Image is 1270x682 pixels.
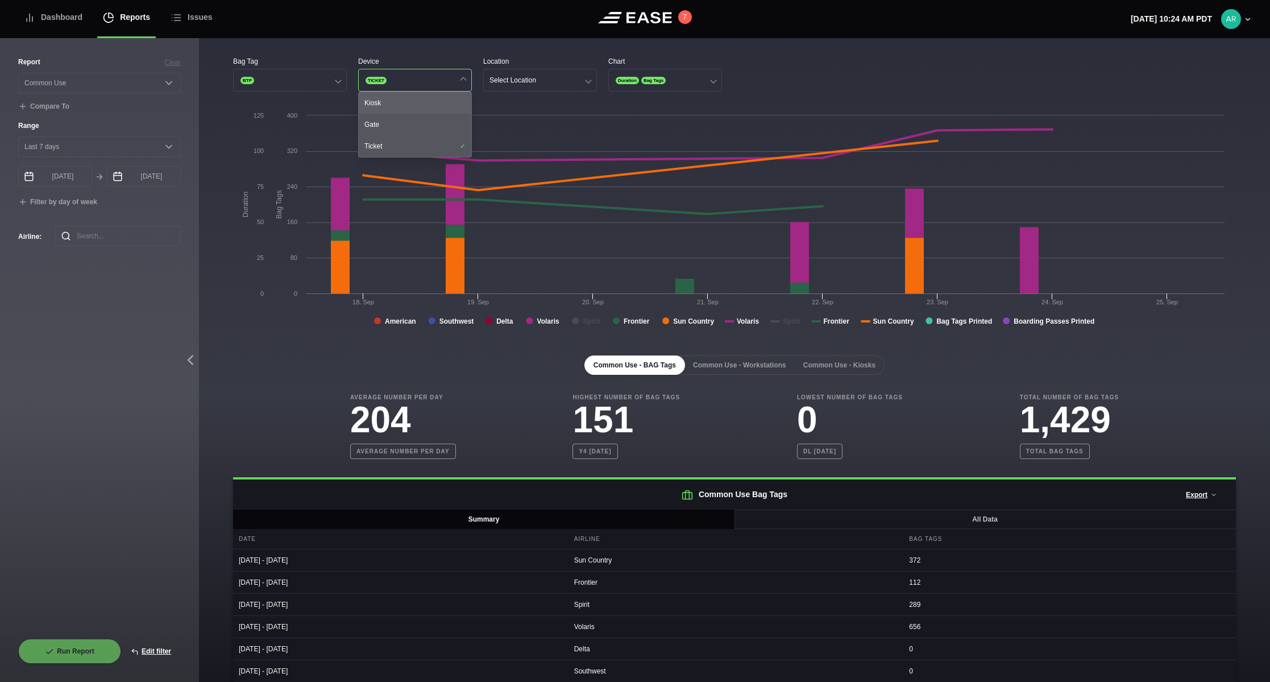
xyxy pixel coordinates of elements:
label: Airline : [18,232,37,242]
tspan: Volaris [737,317,759,325]
button: Common Use - BAG Tags [584,356,685,375]
tspan: Sun Country [673,317,714,325]
div: 656 [903,616,1236,638]
button: Summary [233,510,735,529]
div: [DATE] - [DATE] [233,594,566,615]
div: Bag Tags [903,529,1236,549]
div: [DATE] - [DATE] [233,660,566,682]
text: 125 [254,112,264,119]
div: 0 [903,660,1236,682]
text: 160 [287,218,297,225]
h3: 151 [572,402,680,438]
button: Export [1176,482,1227,507]
tspan: Sun Country [873,317,914,325]
button: Common Use - Kiosks [794,356,885,375]
tspan: Delta [496,317,513,325]
b: Total bag tags [1020,444,1090,459]
button: Common Use - Workstations [684,356,795,375]
tspan: Spirit [783,317,800,325]
b: Highest Number of Bag Tags [572,393,680,402]
button: BTP [233,69,347,92]
text: 240 [287,183,297,190]
div: Location [483,56,597,67]
b: Lowest Number of Bag Tags [797,393,903,402]
h3: 0 [797,402,903,438]
span: TICKET [366,77,387,84]
button: Select Location [483,69,597,92]
div: 112 [903,572,1236,593]
tspan: Bag Tags [275,191,283,219]
tspan: 19. Sep [467,299,489,305]
tspan: 20. Sep [582,299,604,305]
b: Total Number of Bag Tags [1020,393,1119,402]
div: Date [233,529,566,549]
p: [DATE] 10:24 AM PDT [1131,13,1212,25]
button: 7 [678,10,692,24]
text: 320 [287,147,297,154]
div: Volaris [568,616,901,638]
div: Southwest [568,660,901,682]
tspan: 22. Sep [812,299,833,305]
tspan: Frontier [823,317,849,325]
input: Search... [55,226,181,246]
div: Delta [568,638,901,660]
div: Device [358,56,472,67]
h3: 1,429 [1020,402,1119,438]
div: [DATE] - [DATE] [233,638,566,660]
button: TICKET [358,69,472,92]
tspan: Duration [242,192,250,217]
input: mm/dd/yyyy [107,166,181,187]
tspan: Southwest [439,317,474,325]
img: a24b13ddc5ef85e700be98281bdfe638 [1221,9,1241,29]
button: Clear [164,57,181,68]
div: Airline [568,529,901,549]
tspan: Frontier [624,317,650,325]
div: [DATE] - [DATE] [233,616,566,638]
tspan: Bag Tags Printed [936,317,992,325]
tspan: Boarding Passes Printed [1014,317,1094,325]
text: 100 [254,147,264,154]
label: Range [18,121,181,131]
text: 0 [294,290,297,297]
text: 0 [260,290,264,297]
button: Compare To [18,102,69,111]
tspan: 24. Sep [1041,299,1063,305]
button: DurationBag Tags [608,69,722,92]
tspan: Volaris [537,317,559,325]
div: 289 [903,594,1236,615]
h3: 204 [350,402,456,438]
button: All Data [734,510,1236,529]
div: Select Location [489,76,536,84]
b: Average Number Per Day [350,393,456,402]
tspan: Spirit [583,317,600,325]
div: Kiosk [359,92,471,114]
text: 25 [257,254,264,261]
tspan: 18. Sep [352,299,374,305]
div: Sun Country [568,549,901,571]
button: Filter by day of week [18,198,97,207]
div: 372 [903,549,1236,571]
b: DL [DATE] [797,444,842,459]
div: Spirit [568,594,901,615]
tspan: 23. Sep [927,299,948,305]
text: 50 [257,218,264,225]
h2: Common Use Bag Tags [233,480,1236,510]
span: Duration [616,77,639,84]
div: 0 [903,638,1236,660]
tspan: 21. Sep [697,299,719,305]
div: Ticket [359,135,471,157]
text: 75 [257,183,264,190]
div: Bag Tag [233,56,347,67]
input: mm/dd/yyyy [18,166,92,187]
div: Gate [359,114,471,135]
label: Report [18,57,40,67]
span: BTP [240,77,254,84]
button: Edit filter [121,639,181,664]
tspan: American [385,317,416,325]
text: 400 [287,112,297,119]
div: Frontier [568,572,901,593]
span: Bag Tags [641,77,666,84]
div: [DATE] - [DATE] [233,549,566,571]
b: Y4 [DATE] [572,444,617,459]
div: [DATE] - [DATE] [233,572,566,593]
